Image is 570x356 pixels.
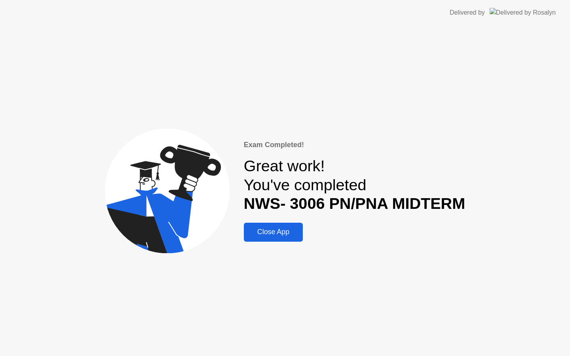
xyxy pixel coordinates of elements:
[244,223,303,242] button: Close App
[244,140,465,150] div: Exam Completed!
[450,8,485,17] div: Delivered by
[490,8,556,17] img: Delivered by Rosalyn
[244,157,465,213] div: Great work! You've completed
[246,228,300,236] div: Close App
[244,195,465,212] b: NWS- 3006 PN/PNA MIDTERM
